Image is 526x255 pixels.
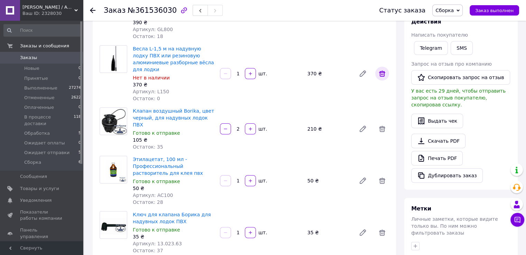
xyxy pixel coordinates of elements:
[356,67,370,81] a: Редактировать
[133,241,182,246] span: Артикул: 13.023.63
[133,192,173,198] span: Артикул: AC100
[79,65,81,72] span: 0
[133,34,163,39] span: Остаток: 18
[24,104,54,111] span: Оплаченные
[133,136,214,143] div: 105 ₴
[411,134,465,148] a: Скачать PDF
[133,27,173,32] span: Артикул: GL800
[3,24,82,37] input: Поиск
[22,4,74,10] span: Аква Крузер / Aqua Cruiser
[100,211,127,238] img: Ключ для клапана Борика для надувных лодок ПВХ
[128,6,177,15] span: №361536030
[356,122,370,136] a: Редактировать
[411,61,492,67] span: Запрос на отзыв про компанию
[104,6,126,15] span: Заказ
[133,130,180,136] span: Готово к отправке
[79,159,81,166] span: 6
[79,140,81,146] span: 0
[475,8,514,13] span: Заказ выполнен
[414,41,448,55] a: Telegram
[356,226,370,239] a: Редактировать
[24,75,48,82] span: Принятые
[133,46,214,72] a: Весла L-1,5 м на надувную лодку ПВХ или резиновую алюминиевые разборные вёсла для лодки
[69,85,81,91] span: 27274
[375,67,389,81] span: Удалить
[20,227,64,239] span: Панель управления
[20,55,37,61] span: Заказы
[24,159,41,166] span: Сборка
[257,125,268,132] div: шт.
[133,19,214,26] div: 390 ₴
[133,185,214,192] div: 50 ₴
[379,7,425,14] div: Статус заказа
[133,179,180,184] span: Готово к отправке
[411,168,483,183] button: Дублировать заказ
[411,114,463,128] button: Выдать чек
[411,70,510,85] button: Скопировать запрос на отзыв
[411,32,468,38] span: Написать покупателю
[24,114,74,126] span: В процессе доставки
[305,228,353,237] div: 35 ₴
[90,7,95,14] div: Вернуться назад
[133,89,169,94] span: Артикул: L150
[107,46,120,73] img: Весла L-1,5 м на надувную лодку ПВХ или резиновую алюминиевые разборные вёсла для лодки
[411,88,506,107] span: У вас есть 29 дней, чтобы отправить запрос на отзыв покупателю, скопировав ссылку.
[305,69,353,78] div: 370 ₴
[79,75,81,82] span: 0
[257,70,268,77] div: шт.
[24,95,54,101] span: Отмененные
[133,96,160,101] span: Остаток: 0
[79,150,81,156] span: 5
[71,95,81,101] span: 2622
[356,174,370,188] a: Редактировать
[133,108,214,127] a: Клапан воздушный Borika, цвет черный, для надувных лодок ПВХ
[24,150,70,156] span: Ожидает отправки
[305,176,353,186] div: 50 ₴
[470,5,519,16] button: Заказ выполнен
[411,205,431,212] span: Метки
[435,8,454,13] span: Сборка
[510,213,524,227] button: Чат с покупателем
[20,186,59,192] span: Товары и услуги
[79,130,81,136] span: 5
[133,81,214,88] div: 370 ₴
[375,174,389,188] span: Удалить
[133,157,203,176] a: Этилацетат, 100 мл - Профессиональный растворитель для клея пвх
[305,124,353,134] div: 210 ₴
[20,197,52,204] span: Уведомления
[20,209,64,221] span: Показатели работы компании
[133,75,170,81] span: Нет в наличии
[411,18,441,25] span: Действия
[133,248,163,253] span: Остаток: 37
[24,140,65,146] span: Ожидает оплаты
[24,85,57,91] span: Выполненные
[451,41,473,55] button: SMS
[100,156,127,183] img: Этилацетат, 100 мл - Профессиональный растворитель для клея пвх
[133,233,214,240] div: 35 ₴
[79,104,81,111] span: 0
[411,216,498,236] span: Личные заметки, которые видите только вы. По ним можно фильтровать заказы
[24,130,50,136] span: Обработка
[133,199,163,205] span: Остаток: 28
[133,212,211,224] a: Ключ для клапана Борика для надувных лодок ПВХ
[20,173,47,180] span: Сообщения
[74,114,81,126] span: 118
[411,151,463,166] a: Печать PDF
[133,227,180,233] span: Готово к отправке
[133,144,163,150] span: Остаток: 35
[20,43,69,49] span: Заказы и сообщения
[257,177,268,184] div: шт.
[375,226,389,239] span: Удалить
[375,122,389,136] span: Удалить
[24,65,39,72] span: Новые
[100,108,127,135] img: Клапан воздушный Borika, цвет черный, для надувных лодок ПВХ
[22,10,83,17] div: Ваш ID: 2328030
[257,229,268,236] div: шт.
